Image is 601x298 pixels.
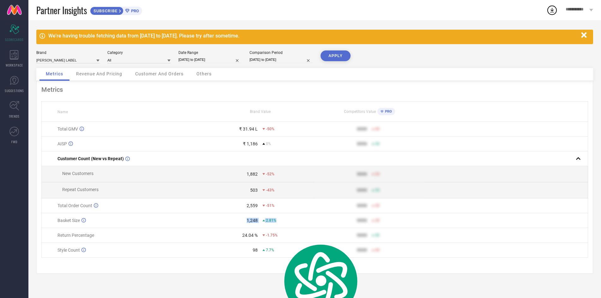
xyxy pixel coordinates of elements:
[357,248,367,253] div: 9999
[57,218,80,223] span: Basket Size
[357,141,367,146] div: 9999
[375,203,380,208] span: 50
[11,139,17,144] span: FWD
[90,9,119,13] span: SUBSCRIBE
[375,127,380,131] span: 50
[178,50,242,55] div: Date Range
[57,156,124,161] span: Customer Count (New vs Repeat)
[62,171,93,176] span: New Customers
[5,37,24,42] span: SCORECARDS
[57,110,68,114] span: Name
[266,203,274,208] span: -51%
[90,5,142,15] a: SUBSCRIBEPRO
[266,188,274,192] span: -43%
[357,233,367,238] div: 9999
[107,50,171,55] div: Category
[375,233,380,237] span: 50
[57,233,94,238] span: Return Percentage
[546,4,558,16] div: Open download list
[344,109,376,114] span: Competitors Value
[76,71,122,76] span: Revenue And Pricing
[46,71,63,76] span: Metrics
[321,50,351,61] button: APPLY
[48,33,578,39] div: We're having trouble fetching data from [DATE] to [DATE]. Please try after sometime.
[357,126,367,131] div: 9999
[375,172,380,176] span: 50
[247,218,258,223] div: 1,248
[5,88,24,93] span: SUGGESTIONS
[266,218,276,223] span: 2.81%
[57,126,78,131] span: Total GMV
[41,86,588,93] div: Metrics
[242,233,258,238] div: 24.04 %
[196,71,212,76] span: Others
[375,142,380,146] span: 50
[375,188,380,192] span: 50
[57,248,80,253] span: Style Count
[9,114,20,119] span: TRENDS
[383,109,392,114] span: PRO
[57,203,92,208] span: Total Order Count
[266,172,274,176] span: -52%
[129,9,139,13] span: PRO
[57,141,67,146] span: AISP
[250,188,258,193] div: 503
[243,141,258,146] div: ₹ 1,186
[249,56,313,63] input: Select comparison period
[266,127,274,131] span: -50%
[247,172,258,177] div: 1,882
[6,63,23,67] span: WORKSPACE
[375,218,380,223] span: 50
[253,248,258,253] div: 98
[36,4,87,17] span: Partner Insights
[266,142,271,146] span: 0%
[266,248,274,252] span: 7.7%
[375,248,380,252] span: 50
[62,187,99,192] span: Repeat Customers
[249,50,313,55] div: Comparison Period
[36,50,99,55] div: Brand
[357,172,367,177] div: 9999
[357,218,367,223] div: 9999
[239,126,258,131] div: ₹ 31.94 L
[178,56,242,63] input: Select date range
[266,233,278,237] span: -1.75%
[357,203,367,208] div: 9999
[250,109,271,114] span: Brand Value
[247,203,258,208] div: 2,559
[357,188,367,193] div: 9999
[135,71,183,76] span: Customer And Orders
